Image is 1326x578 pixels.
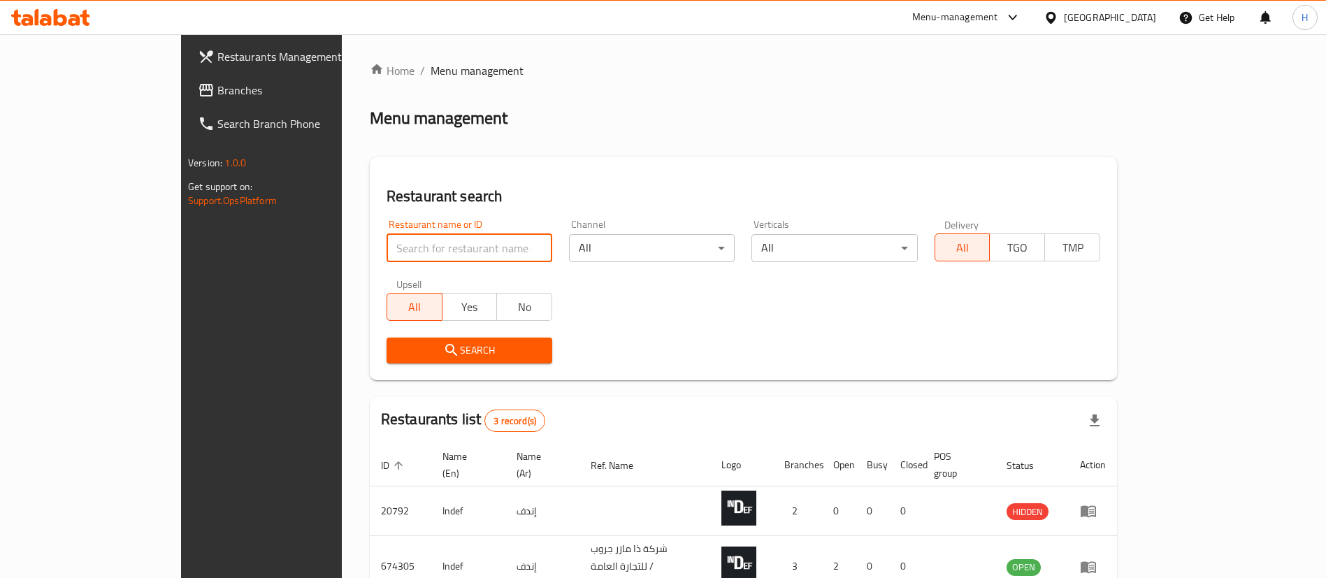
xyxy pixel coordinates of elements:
div: Total records count [484,410,545,432]
span: Menu management [431,62,524,79]
input: Search for restaurant name or ID.. [387,234,552,262]
span: Status [1007,457,1052,474]
div: All [751,234,917,262]
span: H [1302,10,1308,25]
span: POS group [934,448,979,482]
td: Indef [431,486,505,536]
label: Upsell [396,279,422,289]
h2: Restaurants list [381,409,545,432]
li: / [420,62,425,79]
span: Version: [188,154,222,172]
span: All [393,297,437,317]
nav: breadcrumb [370,62,1117,79]
a: Restaurants Management [187,40,403,73]
span: Restaurants Management [217,48,391,65]
td: 0 [822,486,856,536]
button: Yes [442,293,498,321]
div: Menu-management [912,9,998,26]
span: Yes [448,297,492,317]
button: No [496,293,552,321]
div: Menu [1080,503,1106,519]
span: 1.0.0 [224,154,246,172]
button: All [935,233,990,261]
a: Support.OpsPlatform [188,192,277,210]
div: OPEN [1007,559,1041,576]
span: ID [381,457,408,474]
th: Closed [889,444,923,486]
td: 0 [889,486,923,536]
img: Indef [721,491,756,526]
span: TGO [995,238,1039,258]
div: HIDDEN [1007,503,1048,520]
button: TGO [989,233,1045,261]
span: Search [398,342,541,359]
span: No [503,297,547,317]
div: Menu [1080,558,1106,575]
th: Busy [856,444,889,486]
span: Get support on: [188,178,252,196]
th: Action [1069,444,1117,486]
h2: Menu management [370,107,507,129]
th: Open [822,444,856,486]
span: Name (En) [442,448,489,482]
td: 2 [773,486,822,536]
th: Branches [773,444,822,486]
span: Ref. Name [591,457,651,474]
span: Name (Ar) [517,448,563,482]
div: All [569,234,735,262]
div: Export file [1078,404,1111,438]
label: Delivery [944,219,979,229]
span: 3 record(s) [485,414,545,428]
a: Branches [187,73,403,107]
div: [GEOGRAPHIC_DATA] [1064,10,1156,25]
th: Logo [710,444,773,486]
td: 0 [856,486,889,536]
h2: Restaurant search [387,186,1100,207]
button: All [387,293,442,321]
a: Search Branch Phone [187,107,403,140]
button: Search [387,338,552,363]
span: Branches [217,82,391,99]
span: Search Branch Phone [217,115,391,132]
button: TMP [1044,233,1100,261]
td: إندف [505,486,579,536]
span: OPEN [1007,559,1041,575]
span: All [941,238,985,258]
span: TMP [1051,238,1095,258]
span: HIDDEN [1007,504,1048,520]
